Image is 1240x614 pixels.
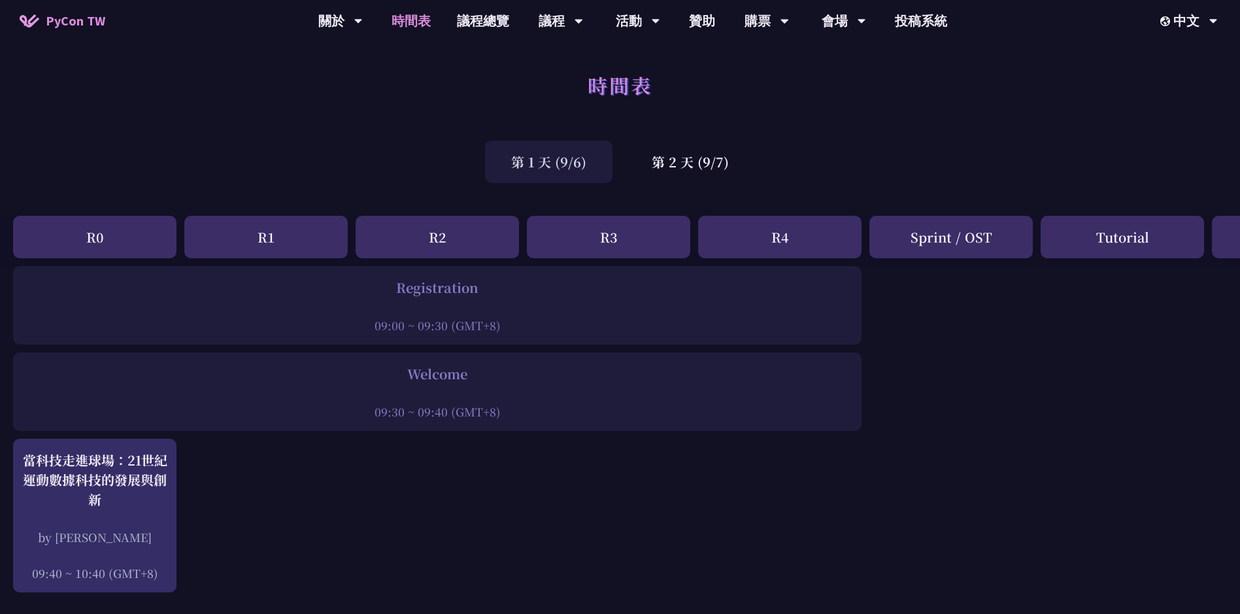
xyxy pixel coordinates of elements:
[20,364,855,384] div: Welcome
[626,141,755,183] div: 第 2 天 (9/7)
[1041,216,1204,258] div: Tutorial
[20,14,39,27] img: Home icon of PyCon TW 2025
[20,403,855,420] div: 09:30 ~ 09:40 (GMT+8)
[184,216,348,258] div: R1
[20,451,170,581] a: 當科技走進球場：21世紀運動數據科技的發展與創新 by [PERSON_NAME] 09:40 ~ 10:40 (GMT+8)
[485,141,612,183] div: 第 1 天 (9/6)
[698,216,862,258] div: R4
[7,5,118,37] a: PyCon TW
[20,565,170,581] div: 09:40 ~ 10:40 (GMT+8)
[20,317,855,333] div: 09:00 ~ 09:30 (GMT+8)
[13,216,176,258] div: R0
[527,216,690,258] div: R3
[588,65,652,105] h1: 時間表
[46,11,105,31] span: PyCon TW
[1160,16,1173,26] img: Locale Icon
[356,216,519,258] div: R2
[20,451,170,509] div: 當科技走進球場：21世紀運動數據科技的發展與創新
[20,278,855,298] div: Registration
[20,529,170,545] div: by [PERSON_NAME]
[869,216,1033,258] div: Sprint / OST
